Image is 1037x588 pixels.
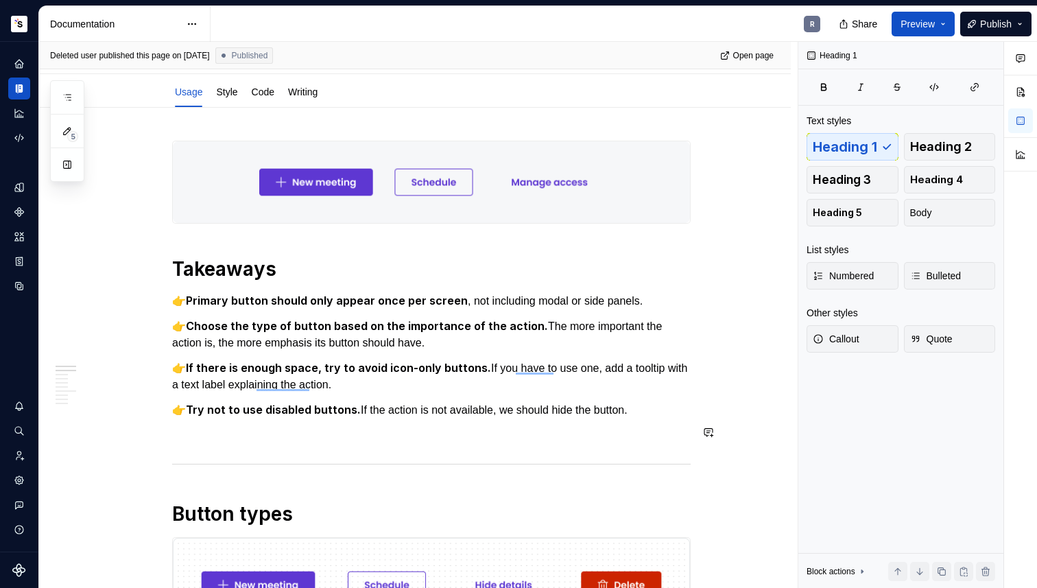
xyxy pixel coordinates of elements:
div: Other styles [807,306,858,320]
a: Settings [8,469,30,491]
strong: Choose the type of button based on the importance of the action. [186,319,548,333]
div: List styles [807,243,848,257]
button: Search ⌘K [8,420,30,442]
span: Published [232,50,268,61]
button: Numbered [807,262,898,290]
button: Heading 5 [807,199,898,226]
div: published this page on [DATE] [99,50,209,61]
a: Assets [8,226,30,248]
a: Home [8,53,30,75]
button: Bulleted [904,262,996,290]
a: Design tokens [8,176,30,198]
a: Writing [288,86,318,97]
span: Body [910,206,932,220]
strong: If there is enough space, try to avoid icon-only buttons. [186,361,491,375]
span: Publish [980,17,1012,31]
button: Heading 4 [904,166,996,193]
svg: Supernova Logo [12,563,26,577]
span: Numbered [813,269,874,283]
a: Documentation [8,78,30,99]
a: Style [216,86,237,97]
a: Usage [175,86,202,97]
p: 👉 If the action is not available, we should hide the button. [172,401,691,419]
a: Code [252,86,274,97]
a: Analytics [8,102,30,124]
span: Heading 2 [910,140,972,154]
div: Writing [283,77,323,106]
strong: Primary button should only appear once per screen [186,294,468,307]
a: Open page [716,46,780,65]
div: Code [246,77,280,106]
span: Preview [901,17,935,31]
div: Block actions [807,562,868,581]
span: Quote [910,332,953,346]
span: Open page [733,50,774,61]
div: Usage [169,77,208,106]
a: Storybook stories [8,250,30,272]
button: Publish [960,12,1032,36]
button: Preview [892,12,955,36]
button: Contact support [8,494,30,516]
div: Style [211,77,243,106]
div: Block actions [807,566,855,577]
div: Text styles [807,114,851,128]
span: Deleted user [50,50,97,61]
span: Heading 4 [910,173,963,187]
h1: Button types [172,502,691,526]
span: Callout [813,332,859,346]
span: Heading 3 [813,173,871,187]
span: Share [852,17,877,31]
div: Documentation [50,17,180,31]
a: Code automation [8,127,30,149]
strong: Try not to use disabled buttons. [186,403,361,416]
button: Body [904,199,996,226]
a: Invite team [8,445,30,467]
button: Notifications [8,395,30,417]
span: Bulleted [910,269,962,283]
button: Callout [807,325,898,353]
div: R [810,19,815,30]
p: 👉 , not including modal or side panels. [172,292,691,309]
img: 6d3517f2-c9be-42ef-a17d-43333b4a1852.png [11,16,27,32]
button: Heading 2 [904,133,996,161]
p: 👉 If you have to use one, add a tooltip with a text label explaining the action. [172,360,691,393]
a: Components [8,201,30,223]
button: Heading 3 [807,166,898,193]
button: Quote [904,325,996,353]
p: 👉 The more important the action is, the more emphasis its button should have. [172,318,691,351]
button: Share [832,12,886,36]
a: Data sources [8,275,30,297]
h1: Takeaways [172,257,691,281]
span: Heading 5 [813,206,862,220]
span: 5 [67,131,78,142]
img: 95f7710a-7c10-4c41-95e5-b1986fd583b7.png [173,141,690,223]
